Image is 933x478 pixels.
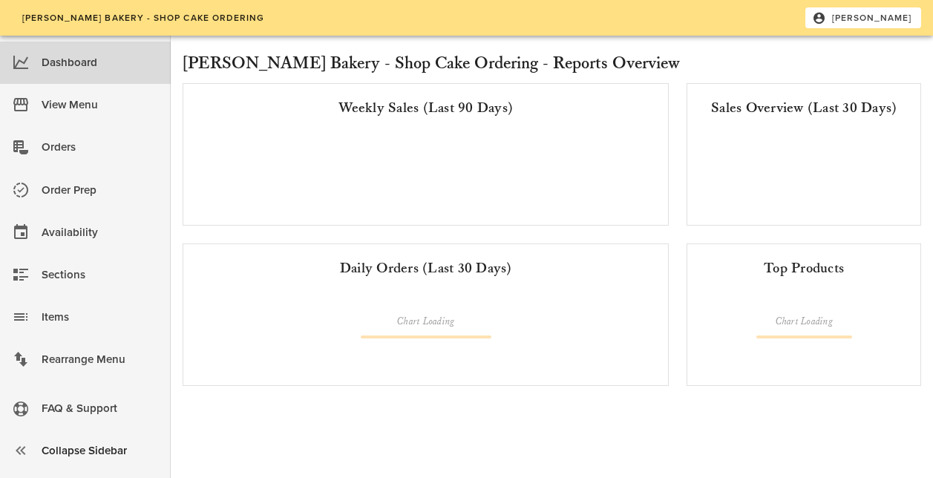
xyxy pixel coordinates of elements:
div: Availability [42,220,159,245]
div: Chart Loading [756,315,852,330]
div: Top Products [699,256,909,280]
div: Collapse Sidebar [42,439,159,463]
div: Items [42,305,159,330]
span: [PERSON_NAME] [815,11,912,24]
div: Sections [42,263,159,287]
div: FAQ & Support [42,396,159,421]
div: View Menu [42,93,159,117]
div: Orders [42,135,159,160]
div: Order Prep [42,178,159,203]
div: Chart Loading [361,315,491,330]
div: Sales Overview (Last 30 Days) [699,96,909,119]
div: Weekly Sales (Last 90 Days) [195,96,656,119]
div: Rearrange Menu [42,347,159,372]
div: Dashboard [42,50,159,75]
button: [PERSON_NAME] [805,7,921,28]
div: Daily Orders (Last 30 Days) [195,256,656,280]
a: [PERSON_NAME] Bakery - Shop Cake Ordering [12,7,274,28]
h2: [PERSON_NAME] Bakery - Shop Cake Ordering - Reports Overview [183,50,921,77]
span: [PERSON_NAME] Bakery - Shop Cake Ordering [21,13,264,23]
